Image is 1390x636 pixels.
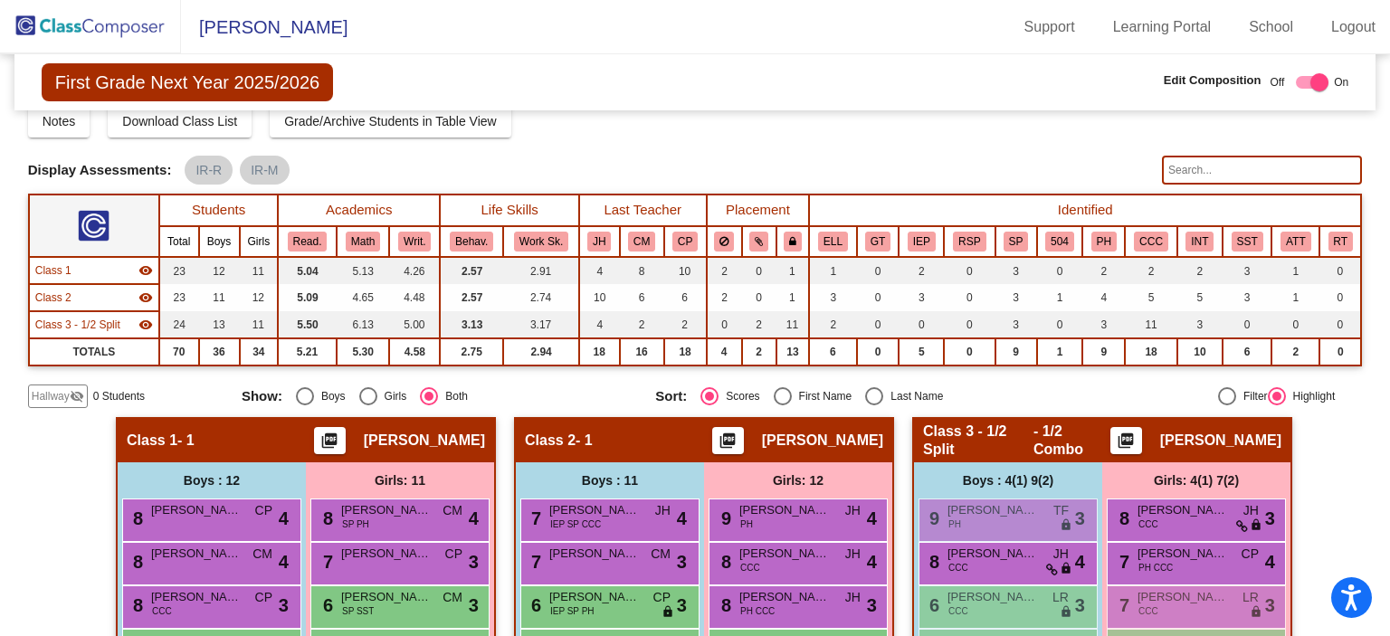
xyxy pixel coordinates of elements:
[1091,232,1117,252] button: PH
[35,290,71,306] span: Class 2
[108,105,252,138] button: Download Class List
[469,592,479,619] span: 3
[1271,226,1319,257] th: Attendance Concerns
[527,552,541,572] span: 7
[1177,338,1223,365] td: 10
[389,338,440,365] td: 4.58
[1115,552,1129,572] span: 7
[1265,548,1275,575] span: 4
[1243,501,1259,520] span: JH
[655,387,1055,405] mat-radio-group: Select an option
[579,226,620,257] th: Jolene Hruska
[240,338,279,365] td: 34
[185,156,233,185] mat-chip: IR-R
[1075,592,1085,619] span: 3
[443,501,462,520] span: CM
[1223,311,1272,338] td: 0
[809,311,856,338] td: 2
[1286,388,1336,404] div: Highlight
[620,257,664,284] td: 8
[867,505,877,532] span: 4
[717,552,731,572] span: 8
[29,257,159,284] td: Taylor Flowers - 1
[1125,338,1177,365] td: 18
[925,595,939,615] span: 6
[1082,284,1125,311] td: 4
[809,284,856,311] td: 3
[740,517,753,531] span: PH
[1177,311,1223,338] td: 3
[129,552,143,572] span: 8
[129,595,143,615] span: 8
[677,548,687,575] span: 3
[278,338,337,365] td: 5.21
[138,263,153,278] mat-icon: visibility
[177,432,195,450] span: - 1
[717,432,738,457] mat-icon: picture_as_pdf
[549,501,640,519] span: [PERSON_NAME]
[944,257,995,284] td: 0
[240,257,279,284] td: 11
[159,338,198,365] td: 70
[159,195,278,226] th: Students
[319,432,340,457] mat-icon: picture_as_pdf
[857,311,900,338] td: 0
[1037,226,1083,257] th: 504 Plan
[151,545,242,563] span: [PERSON_NAME]
[739,545,830,563] span: [PERSON_NAME]
[995,338,1037,365] td: 9
[1223,257,1272,284] td: 3
[151,588,242,606] span: [PERSON_NAME]
[440,284,503,311] td: 2.57
[1185,232,1214,252] button: INT
[1319,257,1361,284] td: 0
[620,226,664,257] th: Christa Matthews
[1125,311,1177,338] td: 11
[438,388,468,404] div: Both
[579,284,620,311] td: 10
[1177,226,1223,257] th: Intervention for Math or Reading
[1250,518,1262,533] span: lock
[240,226,279,257] th: Girls
[138,318,153,332] mat-icon: visibility
[159,311,198,338] td: 24
[953,232,985,252] button: RSP
[995,311,1037,338] td: 3
[1037,257,1083,284] td: 0
[1125,284,1177,311] td: 5
[655,388,687,404] span: Sort:
[587,232,611,252] button: JH
[341,501,432,519] span: [PERSON_NAME] St [PERSON_NAME]
[389,284,440,311] td: 4.48
[651,545,671,564] span: CM
[1177,284,1223,311] td: 5
[914,462,1102,498] div: Boys : 4(1) 9(2)
[899,226,944,257] th: Individualized Education Plan
[1115,595,1129,615] span: 7
[948,561,968,574] span: CCC
[845,588,861,607] span: JH
[159,226,198,257] th: Total
[278,195,440,226] th: Academics
[1053,545,1069,564] span: JH
[776,338,810,365] td: 13
[122,114,237,128] span: Download Class List
[1082,226,1125,257] th: Parent Helper
[995,257,1037,284] td: 3
[672,232,698,252] button: CP
[742,257,776,284] td: 0
[1177,257,1223,284] td: 2
[1334,74,1348,90] span: On
[152,604,172,618] span: CCC
[159,284,198,311] td: 23
[70,389,84,403] mat-icon: visibility_off
[255,588,272,607] span: CP
[576,432,593,450] span: - 1
[664,311,707,338] td: 2
[525,432,576,450] span: Class 2
[707,311,742,338] td: 0
[159,257,198,284] td: 23
[776,284,810,311] td: 1
[1060,518,1072,533] span: lock
[288,232,328,252] button: Read.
